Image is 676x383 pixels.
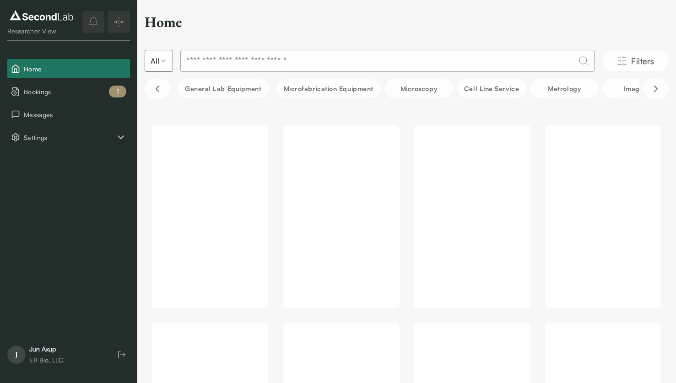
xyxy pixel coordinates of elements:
span: Bookings [24,87,126,97]
span: Filters [631,54,654,67]
span: Settings [24,133,115,142]
span: Home [24,64,126,74]
button: Scroll left [145,79,170,99]
button: Expand/Collapse sidebar [108,11,130,33]
h2: Home [145,13,182,31]
button: Microfabrication Equipment [276,79,381,98]
span: Messages [24,110,126,119]
li: Bookings [7,82,130,101]
button: Scroll right [643,79,669,99]
button: notifications [82,11,104,33]
div: Researcher View [7,27,76,36]
div: E11 Bio, LLC. [29,356,65,365]
div: Settings sub items [7,128,130,147]
button: Bookings 1 pending [7,82,130,101]
button: Imaging [602,79,671,98]
button: Metrology [530,79,599,98]
button: Home [7,59,130,78]
button: Settings [7,128,130,147]
button: Filters [602,51,669,71]
button: Select listing type [145,50,173,72]
button: Microscopy [384,79,453,98]
div: 1 [109,86,126,97]
span: J [7,345,26,364]
button: General Lab equipment [178,79,269,98]
button: Messages [7,105,130,124]
div: Jun Axup [29,345,65,354]
img: logo [7,8,76,23]
button: Log out [114,346,130,363]
button: Cell line service [457,79,526,98]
